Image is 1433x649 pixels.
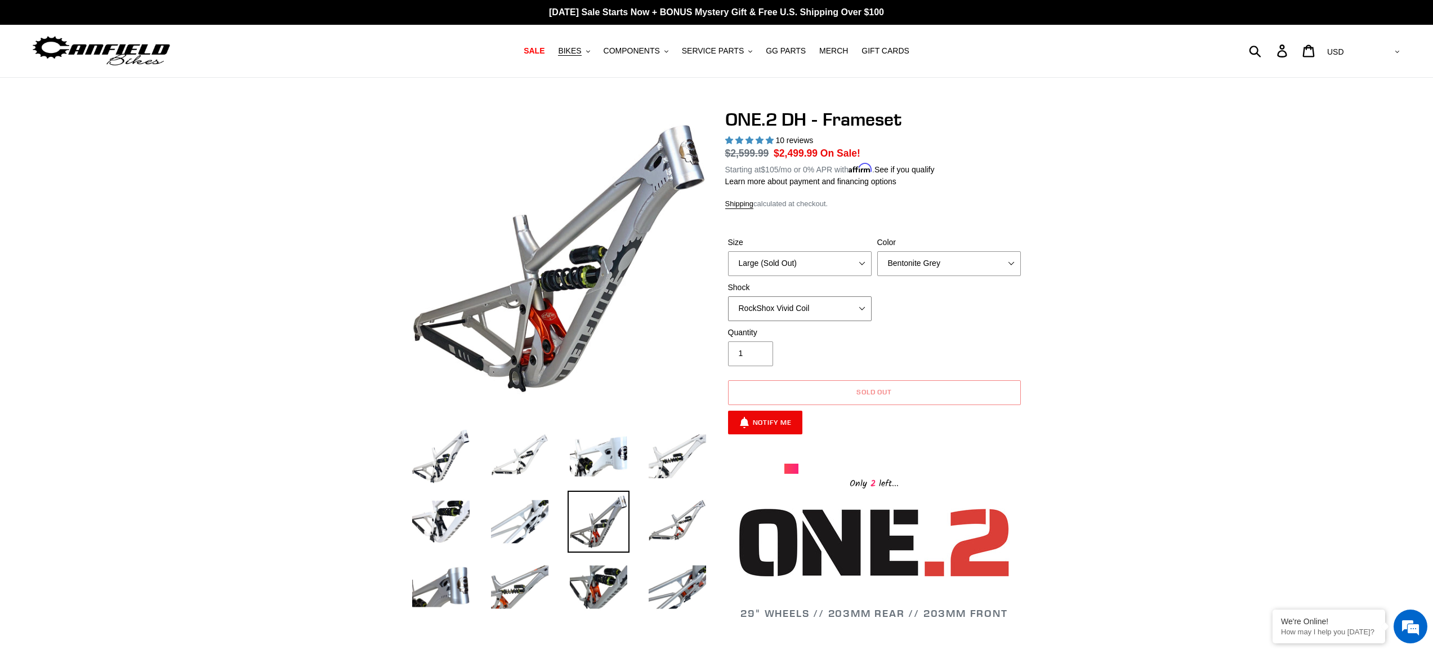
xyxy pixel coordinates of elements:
[185,6,212,33] div: Minimize live chat window
[646,491,708,553] img: Load image into Gallery viewer, ONE.2 DH - Frameset
[775,136,813,145] span: 10 reviews
[568,425,630,487] img: Load image into Gallery viewer, ONE.2 DH - Frameset
[867,477,879,491] span: 2
[552,43,595,59] button: BIKES
[728,327,872,339] label: Quantity
[728,411,803,434] button: Notify Me
[856,388,892,396] span: Sold out
[6,308,215,347] textarea: Type your message and hit 'Enter'
[12,62,29,79] div: Navigation go back
[728,237,872,248] label: Size
[524,46,544,56] span: SALE
[646,425,708,487] img: Load image into Gallery viewer, ONE.2 DH - Frameset
[518,43,550,59] a: SALE
[849,163,872,173] span: Affirm
[1281,617,1377,626] div: We're Online!
[725,161,935,176] p: Starting at /mo or 0% APR with .
[31,33,172,69] img: Canfield Bikes
[65,142,155,256] span: We're online!
[558,46,581,56] span: BIKES
[489,491,551,553] img: Load image into Gallery viewer, ONE.2 DH - Frameset
[766,46,806,56] span: GG PARTS
[760,43,811,59] a: GG PARTS
[877,237,1021,248] label: Color
[489,556,551,618] img: Load image into Gallery viewer, ONE.2 DH - Frameset
[728,380,1021,405] button: Sold out
[36,56,64,85] img: d_696896380_company_1647369064580_696896380
[725,109,1024,130] h1: ONE.2 DH - Frameset
[725,198,1024,210] div: calculated at checkout.
[410,491,472,553] img: Load image into Gallery viewer, ONE.2 DH - Frameset
[489,425,551,487] img: Load image into Gallery viewer, ONE.2 DH - Frameset
[725,199,754,209] a: Shipping
[725,136,776,145] span: 5.00 stars
[820,146,860,161] span: On Sale!
[861,46,909,56] span: GIFT CARDS
[75,63,206,78] div: Chat with us now
[604,46,660,56] span: COMPONENTS
[814,43,854,59] a: MERCH
[568,491,630,553] img: Load image into Gallery viewer, ONE.2 DH - Frameset
[819,46,848,56] span: MERCH
[856,43,915,59] a: GIFT CARDS
[728,282,872,294] label: Shock
[740,607,1007,620] span: 29" WHEELS // 203MM REAR // 203MM FRONT
[774,148,818,159] span: $2,499.99
[725,177,896,186] a: Learn more about payment and financing options
[784,474,965,491] div: Only left...
[1255,38,1284,63] input: Search
[1281,628,1377,636] p: How may I help you today?
[761,165,778,174] span: $105
[676,43,758,59] button: SERVICE PARTS
[598,43,674,59] button: COMPONENTS
[568,556,630,618] img: Load image into Gallery viewer, ONE.2 DH - Frameset
[646,556,708,618] img: Load image into Gallery viewer, ONE.2 DH - Frameset
[410,556,472,618] img: Load image into Gallery viewer, ONE.2 DH - Frameset
[874,165,935,174] a: See if you qualify - Learn more about Affirm Financing (opens in modal)
[725,148,769,159] s: $2,599.99
[410,425,472,487] img: Load image into Gallery viewer, ONE.2 DH - Frameset
[682,46,744,56] span: SERVICE PARTS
